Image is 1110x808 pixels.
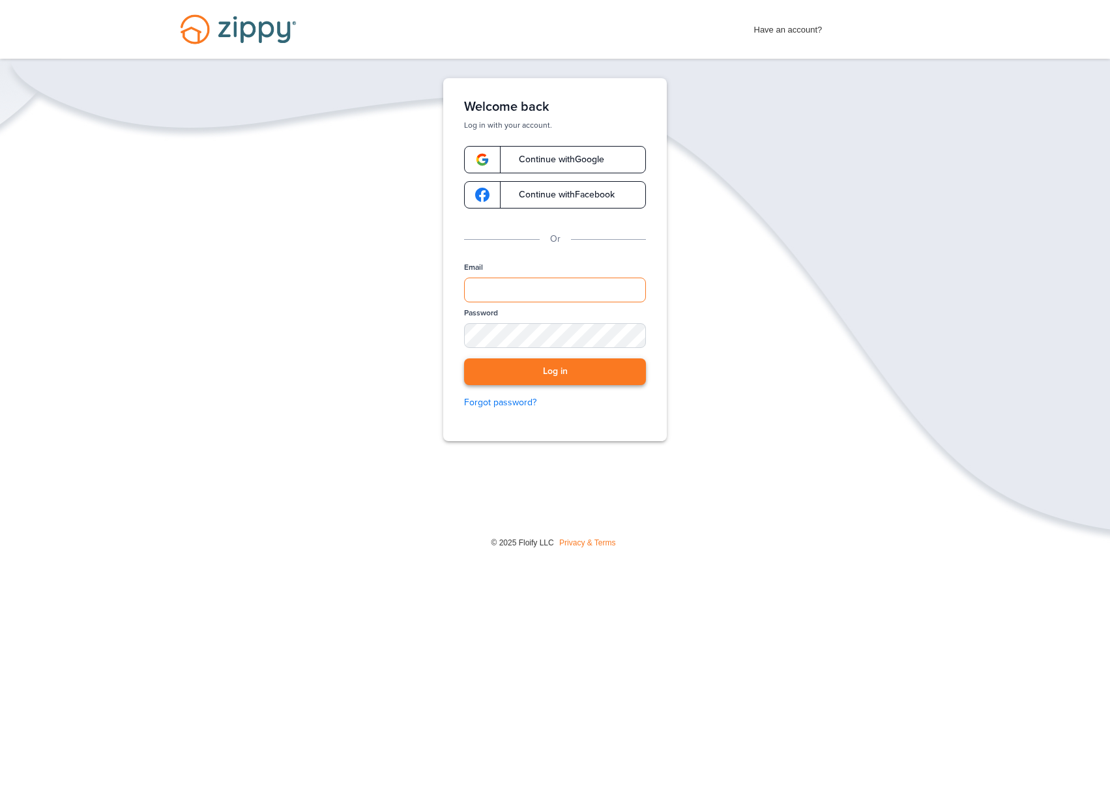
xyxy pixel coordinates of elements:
img: google-logo [475,188,489,202]
h1: Welcome back [464,99,646,115]
span: Continue with Facebook [506,190,615,199]
button: Log in [464,358,646,385]
p: Or [550,232,561,246]
p: Log in with your account. [464,120,646,130]
a: Forgot password? [464,396,646,410]
a: Privacy & Terms [559,538,615,547]
span: Have an account? [754,16,823,37]
label: Password [464,308,498,319]
img: google-logo [475,152,489,167]
input: Email [464,278,646,302]
input: Password [464,323,646,348]
a: google-logoContinue withFacebook [464,181,646,209]
label: Email [464,262,483,273]
span: © 2025 Floify LLC [491,538,553,547]
span: Continue with Google [506,155,604,164]
a: google-logoContinue withGoogle [464,146,646,173]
